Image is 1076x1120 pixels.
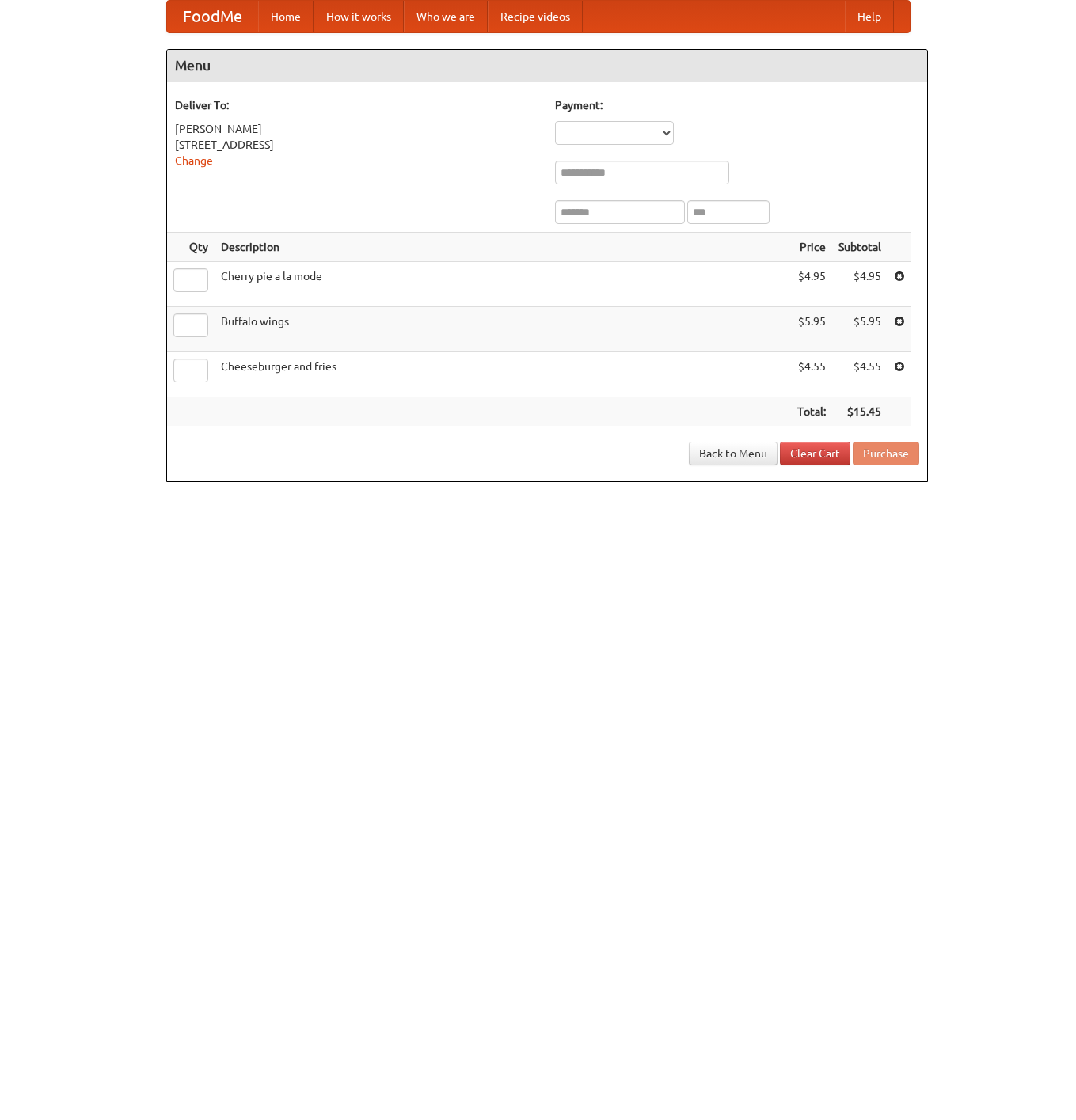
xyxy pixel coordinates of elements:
th: Total: [791,397,832,427]
th: Qty [167,233,215,262]
th: Description [215,233,791,262]
h5: Payment: [555,97,919,113]
td: $5.95 [832,307,888,352]
a: FoodMe [167,1,258,32]
td: $4.55 [832,352,888,397]
a: Change [175,154,213,167]
td: Cheeseburger and fries [215,352,791,397]
td: $5.95 [791,307,832,352]
a: Help [845,1,894,32]
a: Recipe videos [488,1,583,32]
td: $4.95 [832,262,888,307]
button: Purchase [853,442,919,465]
td: Cherry pie a la mode [215,262,791,307]
a: How it works [314,1,404,32]
th: Price [791,233,832,262]
th: $15.45 [832,397,888,427]
div: [PERSON_NAME] [175,121,539,137]
a: Home [258,1,314,32]
th: Subtotal [832,233,888,262]
td: $4.95 [791,262,832,307]
td: $4.55 [791,352,832,397]
td: Buffalo wings [215,307,791,352]
a: Back to Menu [689,442,778,465]
h4: Menu [167,50,927,82]
h5: Deliver To: [175,97,539,113]
a: Clear Cart [780,442,850,465]
div: [STREET_ADDRESS] [175,137,539,153]
a: Who we are [404,1,488,32]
